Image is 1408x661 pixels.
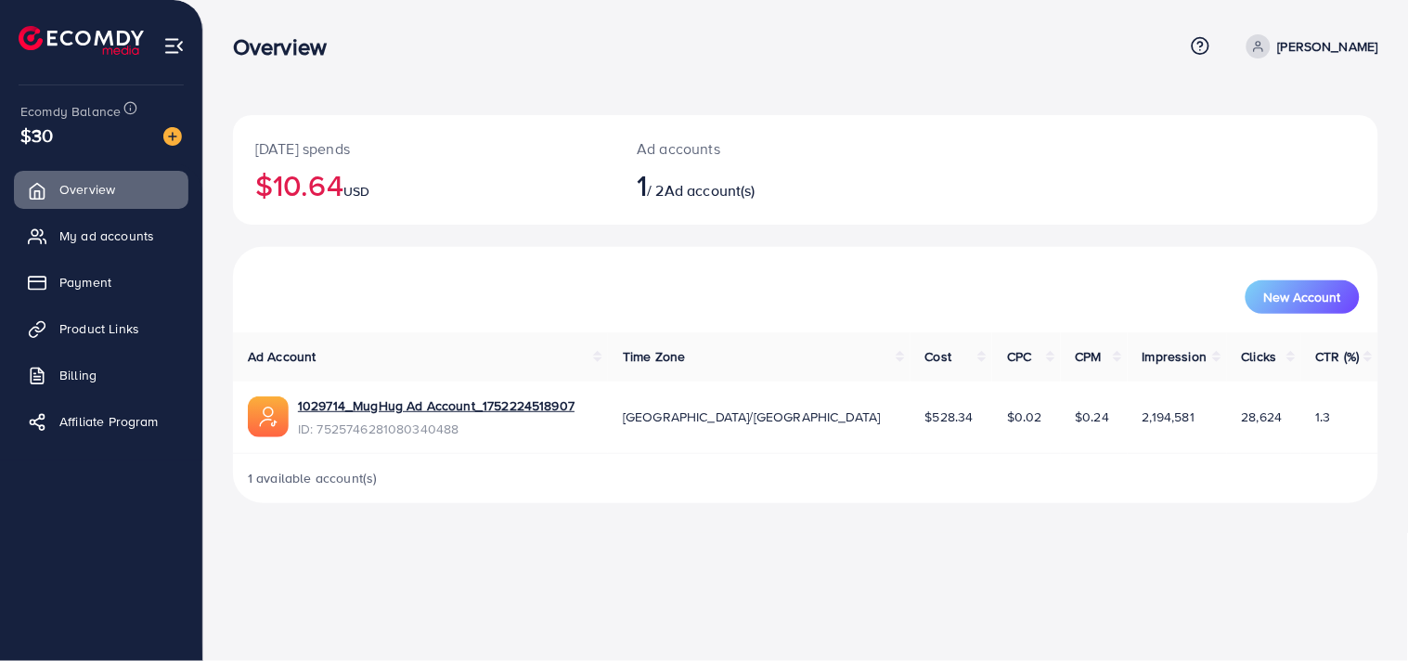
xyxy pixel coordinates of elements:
[1246,280,1360,314] button: New Account
[14,310,188,347] a: Product Links
[637,163,647,206] span: 1
[1278,35,1378,58] p: [PERSON_NAME]
[1316,408,1331,426] span: 1.3
[14,403,188,440] a: Affiliate Program
[255,137,592,160] p: [DATE] spends
[1264,291,1341,304] span: New Account
[59,319,139,338] span: Product Links
[1242,347,1277,366] span: Clicks
[248,396,289,437] img: ic-ads-acc.e4c84228.svg
[298,396,575,415] a: 1029714_MugHug Ad Account_1752224518907
[1143,408,1195,426] span: 2,194,581
[1316,347,1360,366] span: CTR (%)
[1076,408,1110,426] span: $0.24
[1239,34,1378,58] a: [PERSON_NAME]
[343,182,369,201] span: USD
[665,180,756,201] span: Ad account(s)
[1143,347,1208,366] span: Impression
[233,33,342,60] h3: Overview
[14,356,188,394] a: Billing
[59,412,159,431] span: Affiliate Program
[14,217,188,254] a: My ad accounts
[637,167,879,202] h2: / 2
[59,366,97,384] span: Billing
[1007,347,1031,366] span: CPC
[255,167,592,202] h2: $10.64
[623,408,881,426] span: [GEOGRAPHIC_DATA]/[GEOGRAPHIC_DATA]
[163,35,185,57] img: menu
[637,137,879,160] p: Ad accounts
[248,347,316,366] span: Ad Account
[59,273,111,292] span: Payment
[59,227,154,245] span: My ad accounts
[623,347,685,366] span: Time Zone
[163,127,182,146] img: image
[1076,347,1102,366] span: CPM
[59,180,115,199] span: Overview
[1007,408,1042,426] span: $0.02
[248,469,378,487] span: 1 available account(s)
[1329,577,1394,647] iframe: Chat
[1242,408,1283,426] span: 28,624
[14,171,188,208] a: Overview
[14,264,188,301] a: Payment
[925,347,952,366] span: Cost
[298,420,575,438] span: ID: 7525746281080340488
[925,408,974,426] span: $528.34
[20,122,53,149] span: $30
[20,102,121,121] span: Ecomdy Balance
[19,26,144,55] img: logo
